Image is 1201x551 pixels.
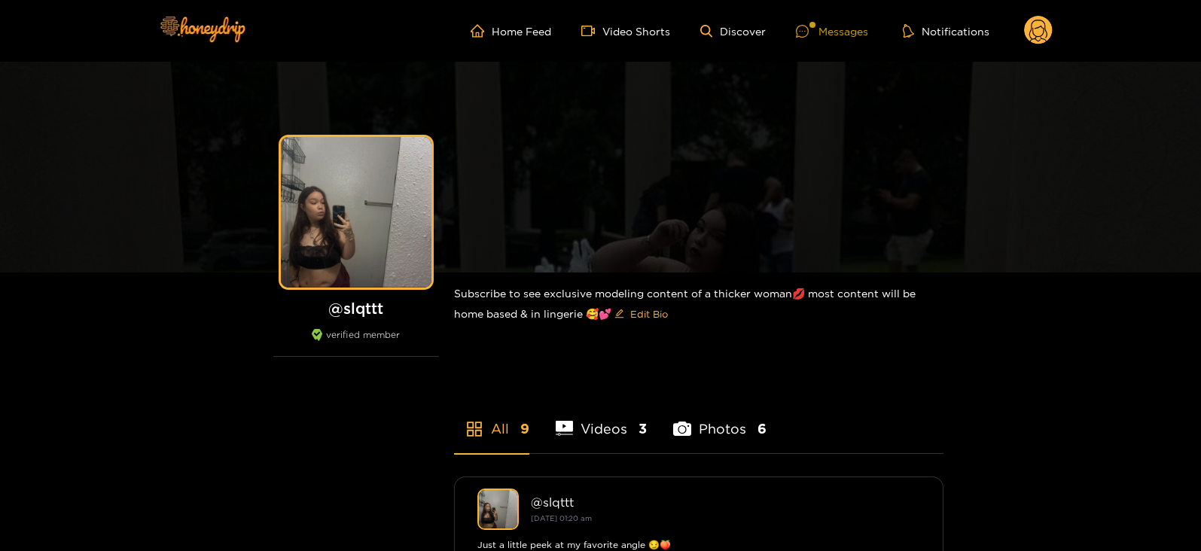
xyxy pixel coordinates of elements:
span: 6 [757,419,767,438]
small: [DATE] 01:20 am [531,514,592,522]
span: 9 [520,419,529,438]
a: Discover [700,25,766,38]
div: Subscribe to see exclusive modeling content of a thicker woman💋 most content will be home based &... [454,272,943,338]
span: 3 [639,419,647,438]
button: editEdit Bio [611,302,671,326]
li: Photos [673,385,767,453]
a: Home Feed [471,24,551,38]
button: Notifications [898,23,994,38]
div: @ slqttt [531,495,920,509]
span: video-camera [581,24,602,38]
span: Edit Bio [630,306,668,321]
div: Messages [796,23,868,40]
img: slqttt [477,489,519,530]
li: All [454,385,529,453]
div: verified member [273,329,439,357]
h1: @ slqttt [273,299,439,318]
span: home [471,24,492,38]
li: Videos [556,385,648,453]
span: appstore [465,420,483,438]
span: edit [614,309,624,320]
a: Video Shorts [581,24,670,38]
